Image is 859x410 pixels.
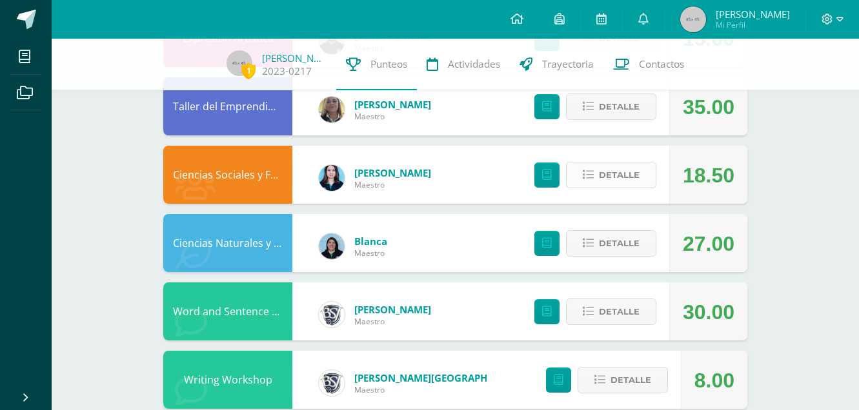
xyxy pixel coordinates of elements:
[354,235,387,248] a: Blanca
[683,146,734,204] div: 18.50
[566,298,656,325] button: Detalle
[599,163,640,187] span: Detalle
[566,162,656,188] button: Detalle
[163,351,292,409] div: Writing Workshop
[262,52,327,64] a: [PERSON_NAME]
[319,302,345,327] img: cf0f0e80ae19a2adee6cb261b32f5f36.png
[578,367,668,393] button: Detalle
[611,368,651,392] span: Detalle
[354,316,431,327] span: Maestro
[566,93,656,120] button: Detalle
[683,78,734,136] div: 35.00
[262,64,312,78] a: 2023-0217
[354,303,431,316] a: [PERSON_NAME]
[566,230,656,257] button: Detalle
[354,384,509,395] span: Maestro
[683,215,734,273] div: 27.00
[683,283,734,341] div: 30.00
[417,39,510,90] a: Actividades
[354,166,431,179] a: [PERSON_NAME]
[163,214,292,272] div: Ciencias Naturales y Lab
[163,282,292,340] div: Word and Sentence Study
[163,146,292,204] div: Ciencias Sociales y Formación Ciudadana
[163,77,292,135] div: Taller del Emprendimiento
[227,50,252,76] img: 45x45
[694,351,734,409] div: 8.00
[599,231,640,255] span: Detalle
[319,165,345,191] img: cccdcb54ef791fe124cc064e0dd18e00.png
[354,248,387,259] span: Maestro
[599,300,640,324] span: Detalle
[241,63,256,79] span: 1
[319,97,345,122] img: c96224e79309de7917ae934cbb5c0b01.png
[680,6,706,32] img: 45x45
[448,57,500,71] span: Actividades
[354,98,431,111] a: [PERSON_NAME]
[370,57,407,71] span: Punteos
[354,371,509,384] a: [PERSON_NAME][GEOGRAPHIC_DATA]
[354,179,431,190] span: Maestro
[542,57,594,71] span: Trayectoria
[336,39,417,90] a: Punteos
[319,370,345,396] img: 16c3d0cd5e8cae4aecb86a0a5c6f5782.png
[716,8,790,21] span: [PERSON_NAME]
[510,39,603,90] a: Trayectoria
[599,95,640,119] span: Detalle
[639,57,684,71] span: Contactos
[354,111,431,122] span: Maestro
[603,39,694,90] a: Contactos
[716,19,790,30] span: Mi Perfil
[319,233,345,259] img: 6df1b4a1ab8e0111982930b53d21c0fa.png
